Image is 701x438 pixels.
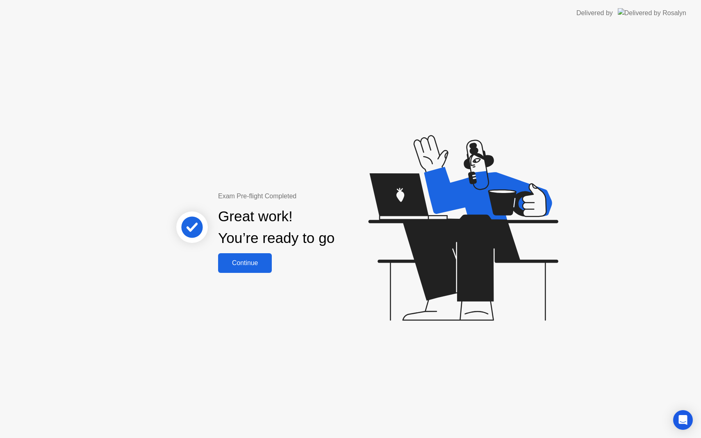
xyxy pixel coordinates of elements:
[218,253,272,273] button: Continue
[218,191,387,201] div: Exam Pre-flight Completed
[576,8,613,18] div: Delivered by
[221,259,269,267] div: Continue
[218,206,335,249] div: Great work! You’re ready to go
[673,410,693,430] div: Open Intercom Messenger
[618,8,686,18] img: Delivered by Rosalyn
